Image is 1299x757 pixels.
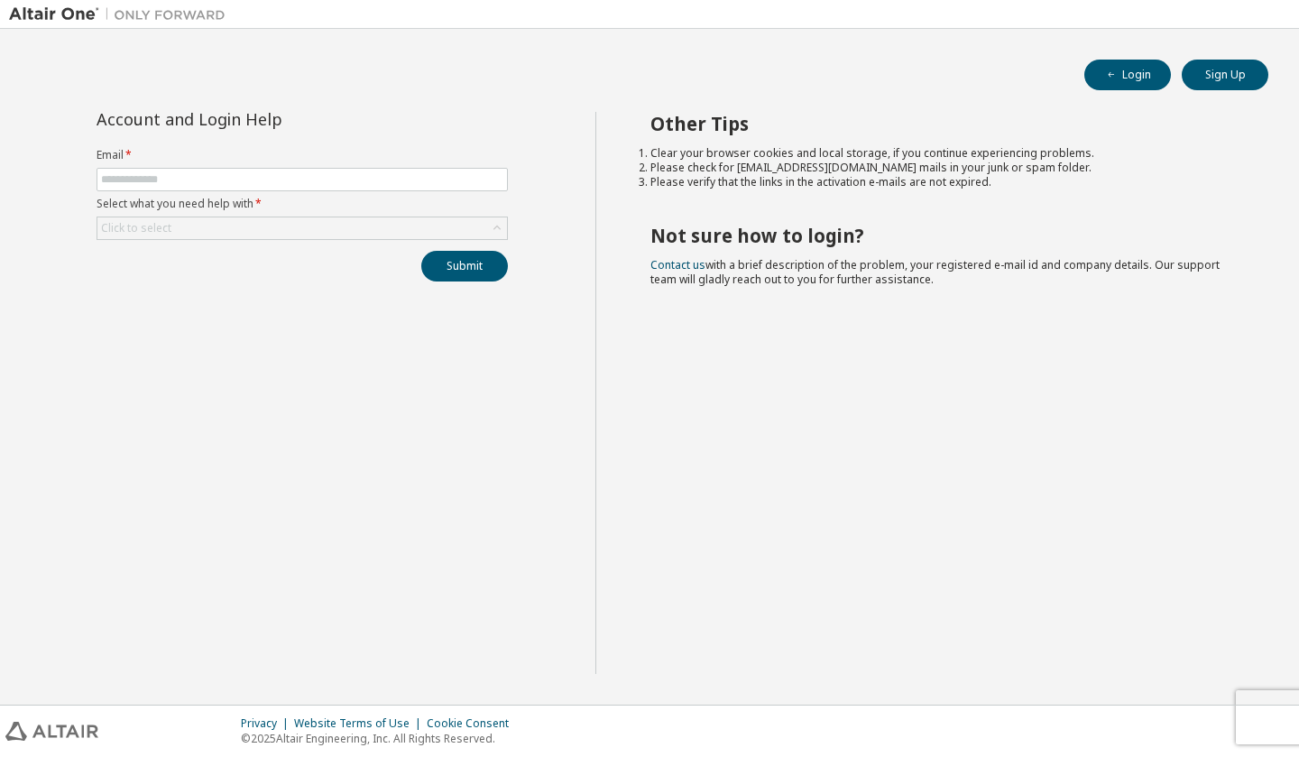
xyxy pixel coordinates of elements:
h2: Not sure how to login? [650,224,1237,247]
span: with a brief description of the problem, your registered e-mail id and company details. Our suppo... [650,257,1220,287]
li: Please verify that the links in the activation e-mails are not expired. [650,175,1237,189]
h2: Other Tips [650,112,1237,135]
div: Privacy [241,716,294,731]
div: Account and Login Help [97,112,426,126]
div: Click to select [101,221,171,235]
a: Contact us [650,257,705,272]
div: Click to select [97,217,507,239]
button: Login [1084,60,1171,90]
label: Select what you need help with [97,197,508,211]
button: Sign Up [1182,60,1268,90]
div: Cookie Consent [427,716,520,731]
p: © 2025 Altair Engineering, Inc. All Rights Reserved. [241,731,520,746]
li: Please check for [EMAIL_ADDRESS][DOMAIN_NAME] mails in your junk or spam folder. [650,161,1237,175]
li: Clear your browser cookies and local storage, if you continue experiencing problems. [650,146,1237,161]
label: Email [97,148,508,162]
button: Submit [421,251,508,282]
img: altair_logo.svg [5,722,98,741]
img: Altair One [9,5,235,23]
div: Website Terms of Use [294,716,427,731]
